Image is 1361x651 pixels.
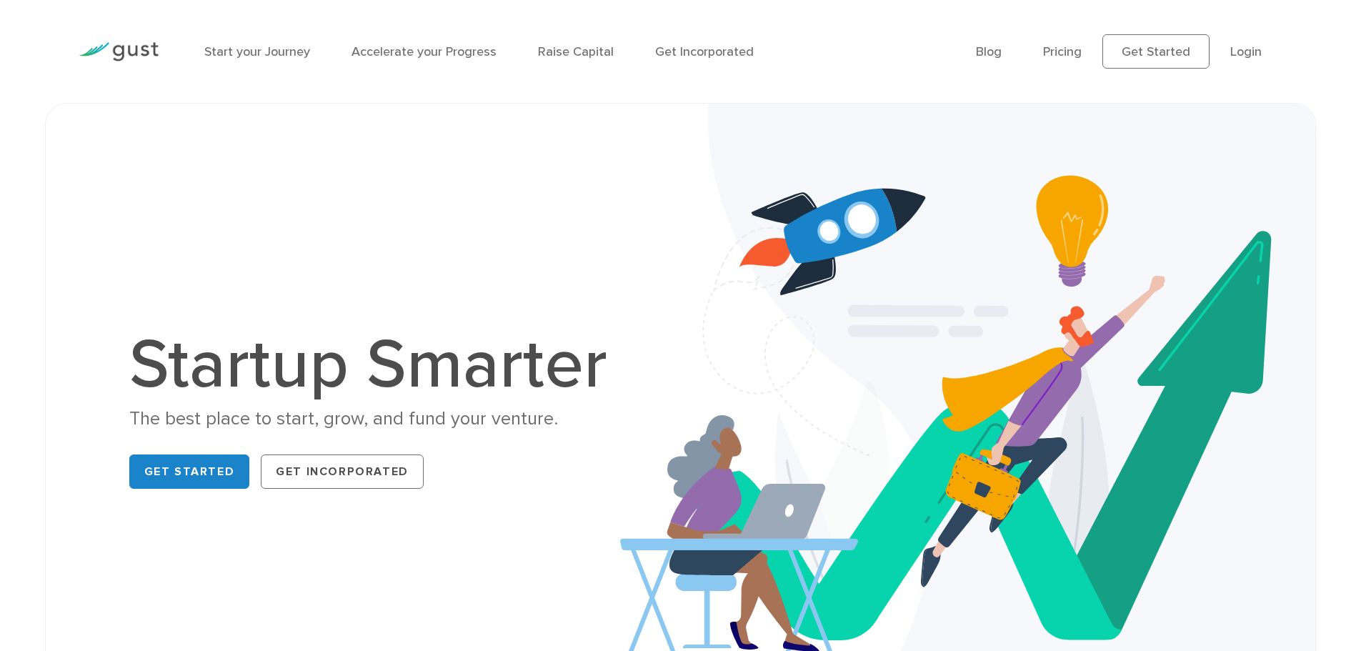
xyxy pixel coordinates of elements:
[129,454,250,489] a: Get Started
[129,331,622,399] h1: Startup Smarter
[655,44,754,59] a: Get Incorporated
[976,44,1002,59] a: Blog
[79,42,159,61] img: Gust Logo
[1102,34,1210,69] a: Get Started
[1230,44,1262,59] a: Login
[1043,44,1082,59] a: Pricing
[129,407,622,432] div: The best place to start, grow, and fund your venture.
[352,44,497,59] a: Accelerate your Progress
[204,44,310,59] a: Start your Journey
[261,454,424,489] a: Get Incorporated
[538,44,614,59] a: Raise Capital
